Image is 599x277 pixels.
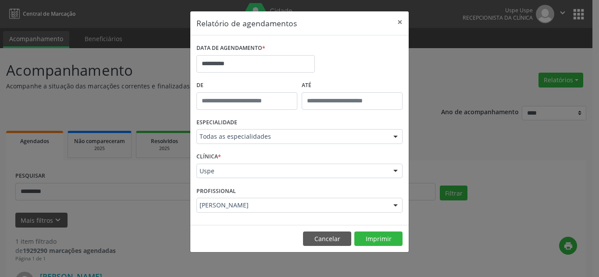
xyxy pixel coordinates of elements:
label: ATÉ [302,79,403,92]
span: Todas as especialidades [200,132,385,141]
button: Imprimir [354,231,403,246]
span: Uspe [200,167,385,175]
button: Close [391,11,409,33]
label: De [196,79,297,92]
label: PROFISSIONAL [196,184,236,198]
label: ESPECIALIDADE [196,116,237,130]
h5: Relatório de agendamentos [196,18,297,29]
span: [PERSON_NAME] [200,201,385,210]
label: CLÍNICA [196,150,221,164]
label: DATA DE AGENDAMENTO [196,42,265,55]
button: Cancelar [303,231,351,246]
